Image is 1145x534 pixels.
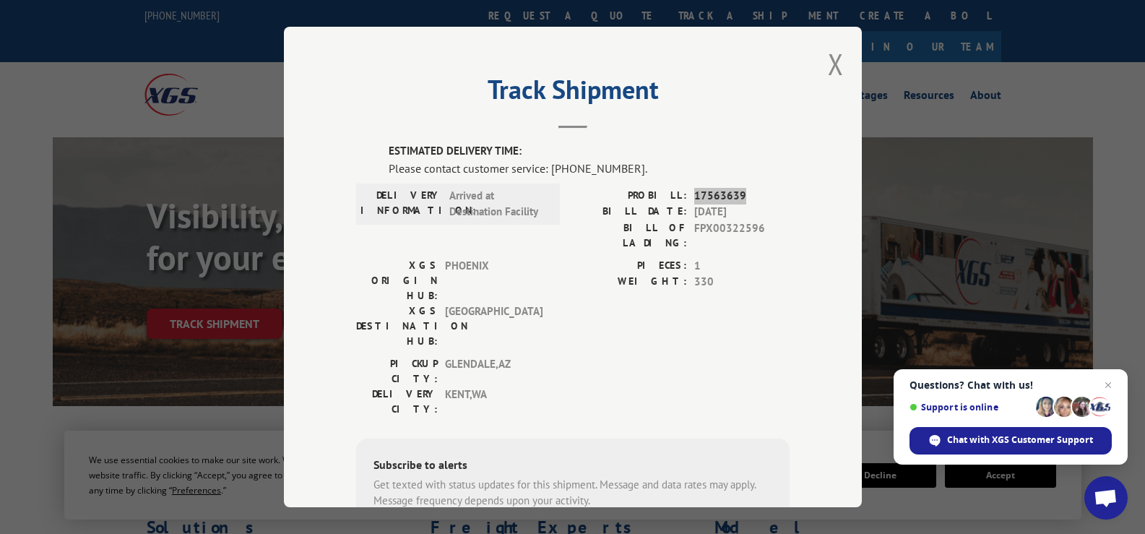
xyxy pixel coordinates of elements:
span: Arrived at Destination Facility [449,188,547,220]
span: Support is online [909,402,1031,413]
label: PROBILL: [573,188,687,204]
div: Chat with XGS Customer Support [909,427,1112,455]
div: Get texted with status updates for this shipment. Message and data rates may apply. Message frequ... [373,477,772,509]
span: PHOENIX [445,258,543,303]
span: Chat with XGS Customer Support [947,434,1093,447]
label: PIECES: [573,258,687,275]
span: 17563639 [694,188,790,204]
span: 330 [694,274,790,290]
span: FPX00322596 [694,220,790,251]
span: GLENDALE , AZ [445,356,543,387]
label: DELIVERY INFORMATION: [360,188,442,220]
span: [DATE] [694,204,790,220]
label: PICKUP CITY: [356,356,438,387]
div: Please contact customer service: [PHONE_NUMBER]. [389,160,790,177]
label: ESTIMATED DELIVERY TIME: [389,143,790,160]
label: XGS ORIGIN HUB: [356,258,438,303]
label: DELIVERY CITY: [356,387,438,417]
div: Open chat [1084,476,1128,520]
div: Subscribe to alerts [373,456,772,477]
span: [GEOGRAPHIC_DATA] [445,303,543,349]
label: BILL DATE: [573,204,687,220]
span: Questions? Chat with us! [909,379,1112,391]
span: KENT , WA [445,387,543,417]
h2: Track Shipment [356,79,790,107]
label: WEIGHT: [573,274,687,290]
button: Close modal [828,45,844,83]
span: 1 [694,258,790,275]
label: XGS DESTINATION HUB: [356,303,438,349]
label: BILL OF LADING: [573,220,687,251]
span: Close chat [1099,376,1117,394]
